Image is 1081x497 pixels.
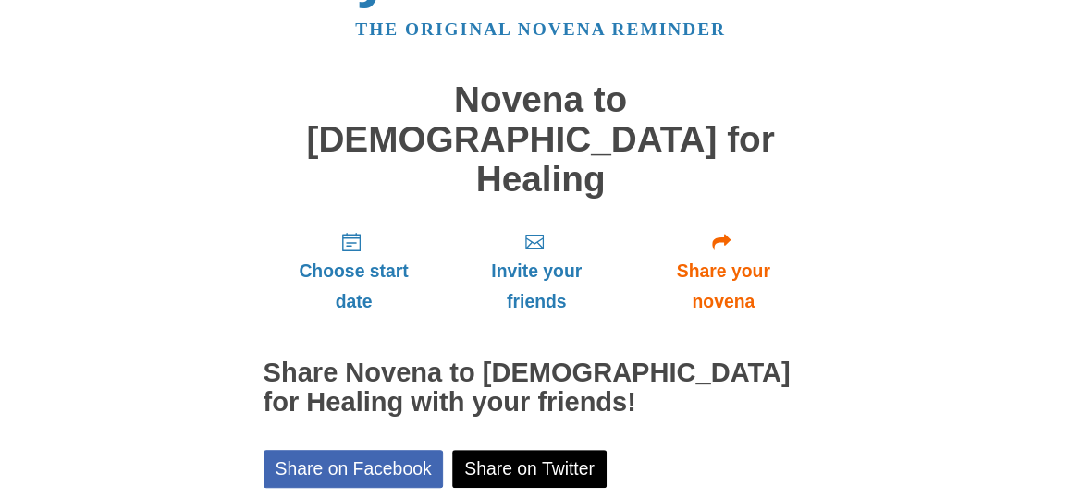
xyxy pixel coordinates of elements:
span: Choose start date [282,256,426,317]
a: Invite your friends [444,217,628,327]
a: Share on Facebook [264,450,444,488]
h1: Novena to [DEMOGRAPHIC_DATA] for Healing [264,80,818,199]
a: Choose start date [264,217,445,327]
span: Invite your friends [462,256,609,317]
span: Share your novena [647,256,800,317]
h2: Share Novena to [DEMOGRAPHIC_DATA] for Healing with your friends! [264,358,818,418]
a: Share your novena [629,217,818,327]
a: The original novena reminder [355,19,726,39]
a: Share on Twitter [452,450,607,488]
